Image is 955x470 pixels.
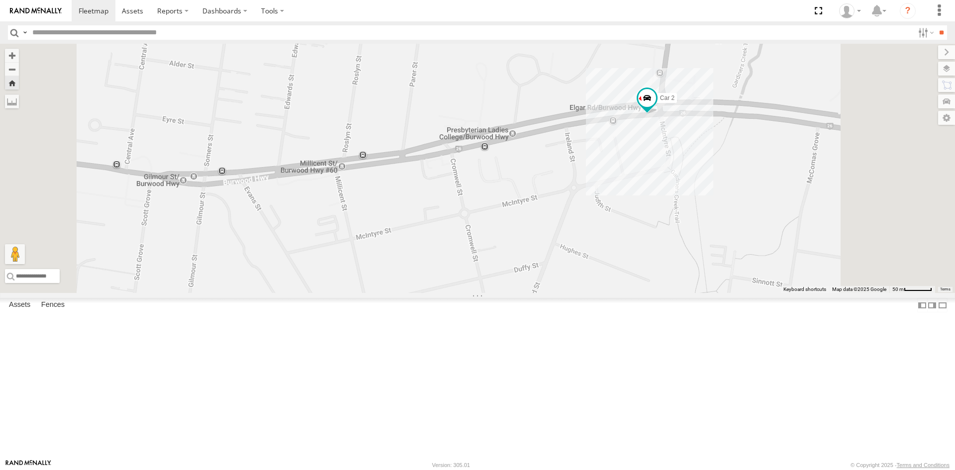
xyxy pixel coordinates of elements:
div: Version: 305.01 [432,462,470,468]
label: Measure [5,94,19,108]
label: Search Filter Options [914,25,936,40]
button: Zoom in [5,49,19,62]
i: ? [900,3,916,19]
label: Search Query [21,25,29,40]
a: Terms [940,287,951,291]
label: Assets [4,298,35,312]
img: rand-logo.svg [10,7,62,14]
span: 50 m [892,286,904,292]
label: Hide Summary Table [938,298,948,312]
button: Map Scale: 50 m per 53 pixels [889,286,935,293]
a: Terms and Conditions [897,462,950,468]
button: Drag Pegman onto the map to open Street View [5,244,25,264]
button: Zoom Home [5,76,19,90]
div: © Copyright 2025 - [851,462,950,468]
a: Visit our Website [5,460,51,470]
button: Zoom out [5,62,19,76]
span: Map data ©2025 Google [832,286,886,292]
label: Dock Summary Table to the Right [927,298,937,312]
label: Dock Summary Table to the Left [917,298,927,312]
label: Fences [36,298,70,312]
label: Map Settings [938,111,955,125]
span: Car 2 [660,94,674,101]
button: Keyboard shortcuts [783,286,826,293]
div: Tony Vamvakitis [836,3,864,18]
